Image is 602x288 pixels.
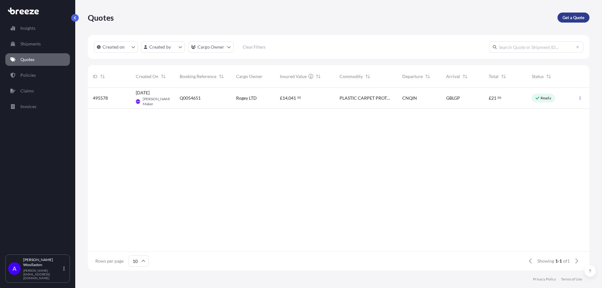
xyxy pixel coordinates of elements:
p: [PERSON_NAME][EMAIL_ADDRESS][DOMAIN_NAME] [23,269,62,280]
a: Shipments [5,38,70,50]
a: Quotes [5,53,70,66]
span: . [296,97,297,99]
p: Invoices [20,103,36,110]
a: Privacy Policy [533,277,556,282]
span: 1-1 [555,258,562,264]
span: Insured Value [280,73,307,80]
p: Created by [149,44,171,50]
span: Rogey LTD [236,95,257,101]
span: £ [280,96,283,100]
p: [PERSON_NAME] Woollaston [23,257,62,267]
span: 50 [297,97,301,99]
a: Invoices [5,100,70,113]
span: PLASTIC CARPET PROTECTORS [340,95,392,101]
p: Shipments [20,41,41,47]
span: [DATE] [136,90,150,96]
p: Policies [20,72,36,78]
span: 041 [288,96,296,100]
button: createdBy Filter options [141,41,185,53]
button: Sort [424,73,431,80]
p: Clear Filters [243,44,266,50]
span: A [13,265,16,272]
span: Q0054651 [180,95,201,101]
a: Policies [5,69,70,81]
button: Sort [364,73,372,80]
p: Created on [103,44,125,50]
span: 21 [491,96,496,100]
p: Claims [20,88,34,94]
button: Clear Filters [237,42,272,52]
p: Quotes [20,56,34,63]
span: Arrival [446,73,460,80]
p: Cargo Owner [198,44,224,50]
span: 06 [498,97,501,99]
p: Insights [20,25,35,31]
a: Claims [5,85,70,97]
button: Sort [160,73,167,80]
a: Get a Quote [557,13,589,23]
button: createdOn Filter options [94,41,138,53]
span: ID [93,73,98,80]
span: Commodity [340,73,363,80]
span: GBLGP [446,95,460,101]
span: Status [532,73,544,80]
button: cargoOwner Filter options [188,41,234,53]
button: Sort [461,73,469,80]
span: of 1 [563,258,570,264]
span: Booking Reference [180,73,216,80]
p: Get a Quote [562,14,584,21]
span: Departure [402,73,423,80]
span: Showing [537,258,554,264]
span: DM [136,98,140,105]
span: Total [489,73,499,80]
a: Terms of Use [561,277,582,282]
span: Rows per page [95,258,124,264]
button: Sort [99,73,106,80]
p: Ready [541,96,551,101]
button: Sort [500,73,507,80]
span: Created On [136,73,158,80]
span: 495578 [93,95,108,101]
button: Sort [218,73,225,80]
input: Search Quote or Shipment ID... [489,41,583,53]
span: Cargo Owner [236,73,262,80]
span: 14 [283,96,288,100]
button: Sort [314,73,322,80]
span: £ [489,96,491,100]
span: [PERSON_NAME] Maker [143,97,172,107]
a: Insights [5,22,70,34]
button: Sort [545,73,552,80]
span: CNQIN [402,95,417,101]
p: Quotes [88,13,114,23]
span: , [288,96,288,100]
